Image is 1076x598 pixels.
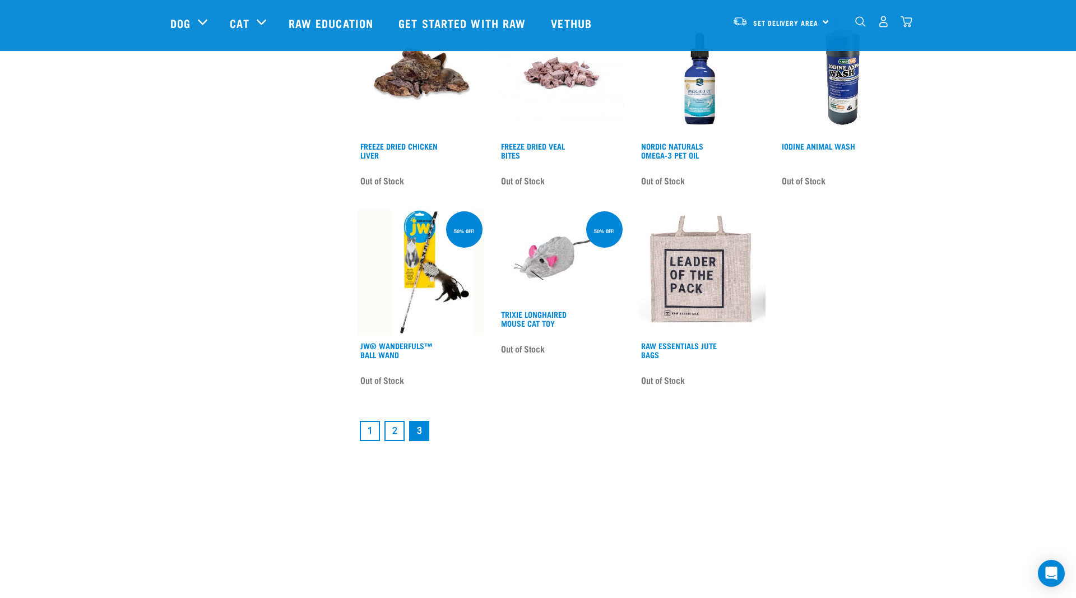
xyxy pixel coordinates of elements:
[387,1,540,45] a: Get started with Raw
[277,1,387,45] a: Raw Education
[498,209,625,304] img: Trixie Longhaired Mice 9cm Grey
[1038,560,1065,587] div: Open Intercom Messenger
[641,344,717,356] a: Raw Essentials Jute Bags
[360,172,404,189] span: Out of Stock
[501,340,545,357] span: Out of Stock
[753,21,818,25] span: Set Delivery Area
[449,222,480,239] div: 50% off!
[501,312,567,325] a: Trixie Longhaired Mouse Cat Toy
[358,9,485,136] img: 16327
[589,222,620,239] div: 50% off!
[501,144,565,157] a: Freeze Dried Veal Bites
[641,172,685,189] span: Out of Stock
[901,16,912,27] img: home-icon@2x.png
[782,172,825,189] span: Out of Stock
[360,372,404,388] span: Out of Stock
[360,144,438,157] a: Freeze Dried Chicken Liver
[638,9,766,136] img: Bottle Of 60ml Omega3 For Pets
[409,421,429,441] a: Page 3
[501,172,545,189] span: Out of Stock
[540,1,606,45] a: Vethub
[641,372,685,388] span: Out of Stock
[230,15,249,31] a: Cat
[855,16,866,27] img: home-icon-1@2x.png
[498,9,625,136] img: Dried Veal Bites 1698
[638,209,766,336] img: Jute Bag With Black Square Outline With "Leader Of The Pack" Written On Front
[358,209,485,336] img: SH860 600x600 crop center
[360,421,380,441] a: Goto page 1
[641,144,703,157] a: Nordic Naturals Omega-3 Pet Oil
[384,421,405,441] a: Goto page 2
[170,15,191,31] a: Dog
[779,9,906,136] img: Iodine wash
[878,16,889,27] img: user.png
[782,144,855,148] a: Iodine Animal Wash
[358,419,906,443] nav: pagination
[732,16,748,26] img: van-moving.png
[360,344,432,356] a: JW® Wanderfuls™ Ball Wand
